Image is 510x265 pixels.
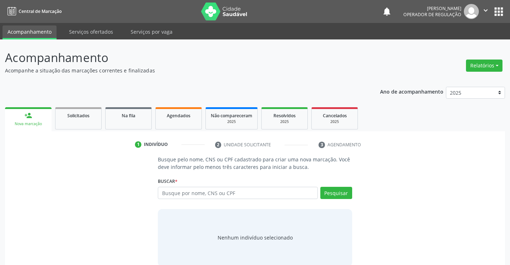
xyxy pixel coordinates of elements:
[135,141,141,148] div: 1
[67,113,89,119] span: Solicitados
[211,119,252,124] div: 2025
[479,4,492,19] button: 
[464,4,479,19] img: img
[492,5,505,18] button: apps
[3,25,57,39] a: Acompanhamento
[380,87,443,96] p: Ano de acompanhamento
[317,119,353,124] div: 2025
[158,187,317,199] input: Busque por nome, CNS ou CPF
[24,112,32,119] div: person_add
[5,67,355,74] p: Acompanhe a situação das marcações correntes e finalizadas
[126,25,178,38] a: Serviços por vaga
[64,25,118,38] a: Serviços ofertados
[273,113,296,119] span: Resolvidos
[19,8,62,14] span: Central de Marcação
[122,113,135,119] span: Na fila
[218,234,293,241] div: Nenhum indivíduo selecionado
[403,11,461,18] span: Operador de regulação
[5,5,62,17] a: Central de Marcação
[5,49,355,67] p: Acompanhamento
[320,187,352,199] button: Pesquisar
[466,60,502,72] button: Relatórios
[158,156,352,171] p: Busque pelo nome, CNS ou CPF cadastrado para criar uma nova marcação. Você deve informar pelo men...
[482,6,490,14] i: 
[167,113,190,119] span: Agendados
[323,113,347,119] span: Cancelados
[267,119,302,124] div: 2025
[382,6,392,16] button: notifications
[158,176,178,187] label: Buscar
[144,141,168,148] div: Indivíduo
[211,113,252,119] span: Não compareceram
[10,121,47,127] div: Nova marcação
[403,5,461,11] div: [PERSON_NAME]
